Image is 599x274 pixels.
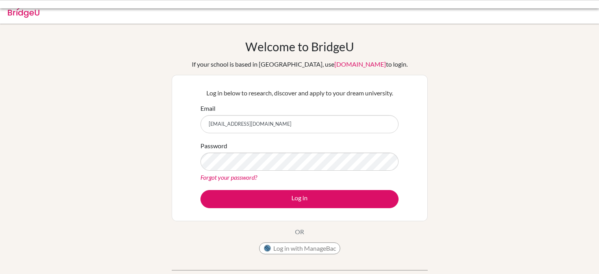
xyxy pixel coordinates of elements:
label: Password [200,141,227,151]
div: If your school is based in [GEOGRAPHIC_DATA], use to login. [192,60,408,69]
p: OR [295,227,304,237]
button: Log in with ManageBac [259,242,340,254]
p: Log in below to research, discover and apply to your dream university. [200,88,399,98]
button: Log in [200,190,399,208]
a: Forgot your password? [200,173,257,181]
div: Invalid email or password. [71,6,410,16]
h1: Welcome to BridgeU [245,39,354,54]
a: [DOMAIN_NAME] [334,60,386,68]
label: Email [200,104,215,113]
img: Bridge-U [8,5,39,18]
